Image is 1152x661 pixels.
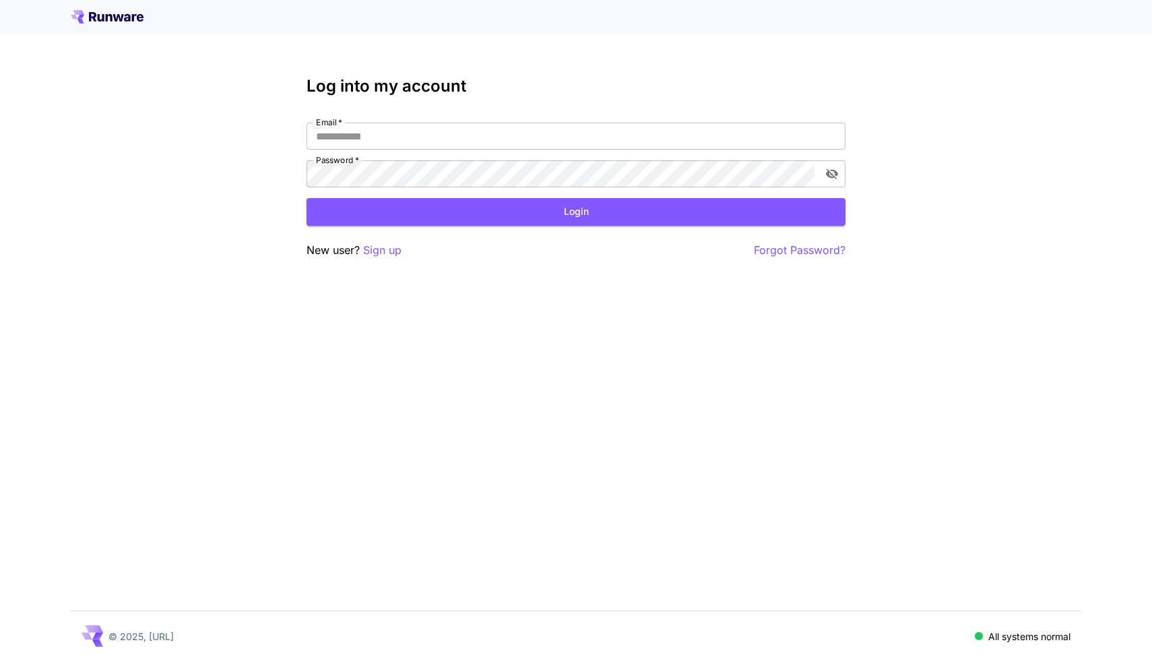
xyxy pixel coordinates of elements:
label: Email [316,117,342,128]
p: All systems normal [988,629,1070,643]
label: Password [316,154,359,166]
button: Login [307,198,845,226]
button: toggle password visibility [820,162,844,186]
p: New user? [307,242,402,259]
button: Sign up [363,242,402,259]
button: Forgot Password? [754,242,845,259]
h3: Log into my account [307,77,845,96]
p: © 2025, [URL] [108,629,174,643]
